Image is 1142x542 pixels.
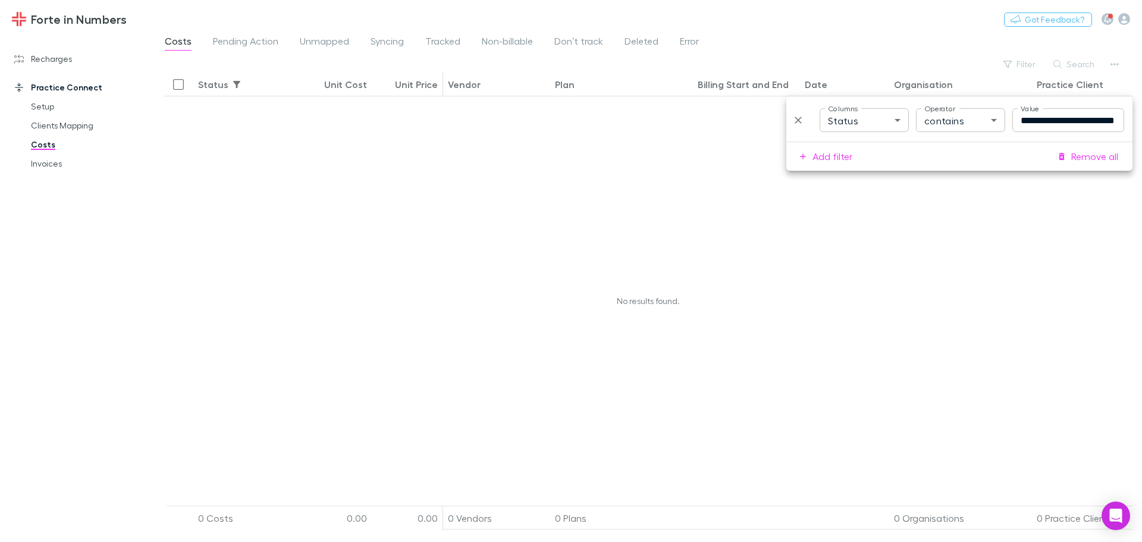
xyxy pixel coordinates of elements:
[698,79,789,90] div: Billing Start and End
[2,49,161,68] a: Recharges
[791,147,862,166] button: Add filter
[550,506,693,530] div: 0 Plans
[916,108,1005,132] div: contains
[12,12,26,26] img: Forte in Numbers's Logo
[482,35,533,51] span: Non-billable
[371,35,404,51] span: Syncing
[213,35,278,51] span: Pending Action
[164,96,1132,506] div: No results found.
[372,506,443,530] div: 0.00
[555,79,575,90] div: Plan
[300,35,349,51] span: Unmapped
[31,12,127,26] h3: Forte in Numbers
[230,77,244,92] div: 1 active filter
[448,79,481,90] div: Vendor
[554,35,603,51] span: Don’t track
[820,108,909,132] div: Status
[924,103,955,113] label: Operator
[1037,79,1103,90] div: Practice Client
[19,154,161,173] a: Invoices
[1102,502,1130,530] div: Open Intercom Messenger
[1032,506,1139,530] div: 0 Practice Clients
[324,79,367,90] div: Unit Cost
[165,35,192,51] span: Costs
[625,35,658,51] span: Deleted
[1021,103,1039,113] label: Value
[230,77,244,92] button: Show filters
[5,5,134,33] a: Forte in Numbers
[997,57,1043,71] button: Filter
[425,35,460,51] span: Tracked
[889,506,1032,530] div: 0 Organisations
[1050,147,1128,166] button: Remove all
[786,96,1132,171] div: Filter
[193,506,300,530] div: 0 Costs
[1004,12,1092,27] button: Got Feedback?
[791,113,805,127] button: Delete
[1047,57,1102,71] button: Search
[443,506,550,530] div: 0 Vendors
[828,103,858,113] label: Columns
[894,79,953,90] div: Organisation
[300,506,372,530] div: 0.00
[19,97,161,116] a: Setup
[19,135,161,154] a: Costs
[805,79,827,90] div: Date
[680,35,699,51] span: Error
[2,78,161,97] a: Practice Connect
[395,79,438,90] div: Unit Price
[198,79,228,90] div: Status
[19,116,161,135] a: Clients Mapping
